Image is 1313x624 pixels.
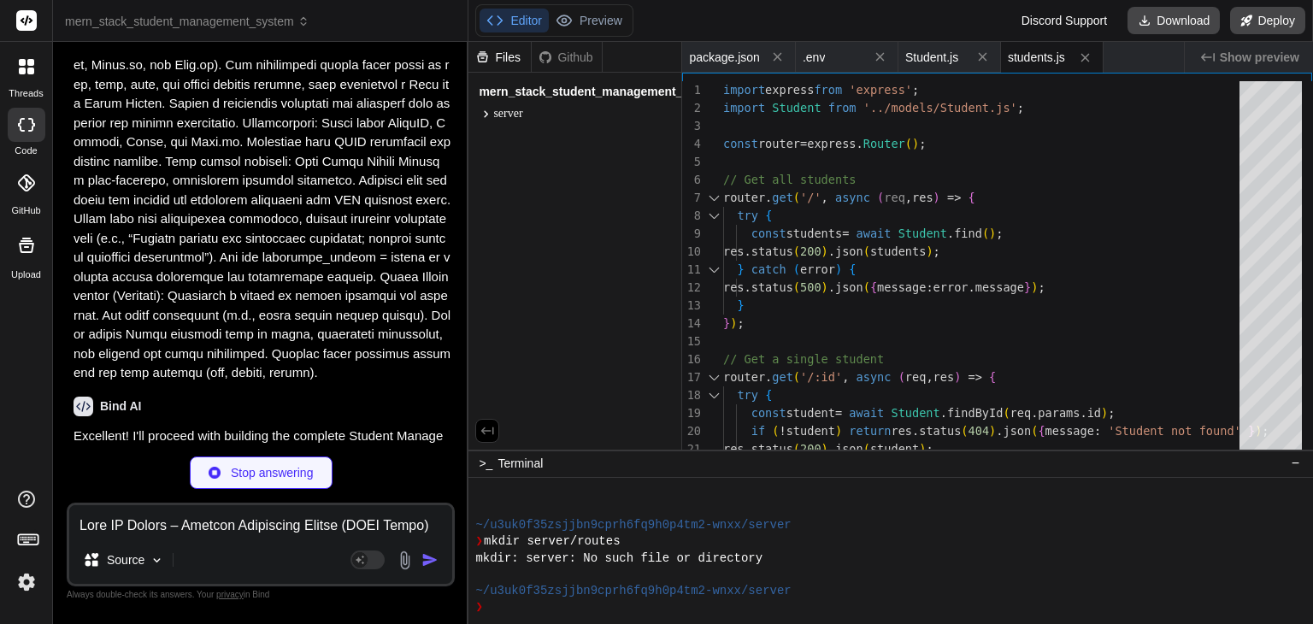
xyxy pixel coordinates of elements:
span: Student.js [905,49,958,66]
span: return [850,424,892,438]
span: status [751,442,793,456]
span: Router [863,137,905,150]
span: >_ [479,455,492,472]
p: Always double-check its answers. Your in Bind [67,586,455,603]
span: message [975,280,1024,294]
span: students [786,227,842,240]
div: 8 [682,207,701,225]
span: = [843,227,850,240]
span: Student [892,406,940,420]
span: ; [912,83,919,97]
button: Editor [480,9,549,32]
span: ; [1017,101,1024,115]
span: json [835,280,863,294]
span: ) [821,442,828,456]
span: − [1292,456,1299,470]
span: mkdir: server: No such file or directory [475,550,762,567]
span: ( [898,370,905,384]
span: Terminal [498,455,543,472]
div: 12 [682,279,701,297]
span: students.js [1008,49,1065,66]
span: '../models/Student.js' [863,101,1017,115]
div: 1 [682,81,701,99]
label: threads [9,86,43,101]
span: , [905,191,912,204]
span: . [940,406,947,420]
span: ; [927,442,933,456]
div: Github [532,49,602,66]
div: 14 [682,315,701,333]
span: . [828,442,835,456]
div: Click to collapse the range. [703,386,725,404]
span: ) [821,280,828,294]
span: res [933,370,955,384]
span: ) [920,442,927,456]
span: , [843,370,850,384]
span: express [766,83,815,97]
span: = [800,137,807,150]
span: . [828,280,835,294]
div: 7 [682,189,701,207]
span: await [850,406,885,420]
span: const [751,406,786,420]
div: Click to collapse the range. [703,368,725,386]
div: 10 [682,243,701,261]
p: Excellent! I'll proceed with building the complete Student Management Portal using the [PERSON_NA... [74,427,451,542]
span: ❯ [475,599,484,615]
span: async [857,370,892,384]
span: ) [1032,280,1039,294]
span: ; [933,244,940,258]
span: router [723,370,765,384]
span: req [885,191,906,204]
span: import [723,83,765,97]
span: Show preview [1220,49,1299,66]
span: ~/u3uk0f35zsjjbn9cprh6fq9h0p4tm2-wnxx/server [475,517,791,533]
span: message [1045,424,1094,438]
span: async [835,191,870,204]
span: 200 [800,244,821,258]
span: ~/u3uk0f35zsjjbn9cprh6fq9h0p4tm2-wnxx/server [475,583,791,599]
button: Preview [549,9,629,32]
label: code [15,144,37,158]
div: Click to collapse the range. [703,207,725,225]
span: ( [793,191,800,204]
span: 404 [969,424,990,438]
div: 17 [682,368,701,386]
span: status [920,424,962,438]
span: get [773,191,794,204]
span: . [766,370,773,384]
span: ) [835,424,842,438]
span: ! [780,424,786,438]
span: ( [793,244,800,258]
span: . [997,424,1004,438]
span: const [751,227,786,240]
span: ( [878,191,885,204]
span: 'Student not found' [1109,424,1242,438]
span: ( [962,424,969,438]
div: 13 [682,297,701,315]
span: ) [989,227,996,240]
button: Deploy [1230,7,1305,34]
span: } [738,298,745,312]
span: ( [1004,406,1010,420]
div: 3 [682,117,701,135]
span: } [738,262,745,276]
span: from [815,83,843,97]
span: => [969,370,982,384]
div: 4 [682,135,701,153]
span: ( [793,370,800,384]
span: student [870,442,919,456]
span: ) [955,370,962,384]
img: Pick Models [150,553,164,568]
span: // Get all students [723,173,857,186]
div: 5 [682,153,701,171]
span: ) [821,244,828,258]
span: . [912,424,919,438]
span: 500 [800,280,821,294]
span: ) [912,137,919,150]
span: express [808,137,857,150]
span: { [1039,424,1045,438]
span: .env [803,49,825,66]
span: . [828,244,835,258]
span: 200 [800,442,821,456]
